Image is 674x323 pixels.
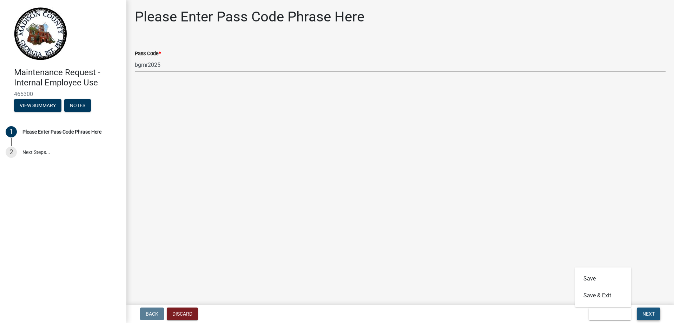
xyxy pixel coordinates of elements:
img: Madison County, Georgia [14,7,67,60]
button: Save & Exit [575,287,631,304]
div: Save & Exit [575,267,631,307]
h4: Maintenance Request - Internal Employee Use [14,67,121,88]
button: Save & Exit [589,308,631,320]
span: Back [146,311,158,317]
div: 2 [6,147,17,158]
span: 465300 [14,91,112,97]
wm-modal-confirm: Notes [64,103,91,109]
span: Next [642,311,655,317]
button: Save [575,270,631,287]
wm-modal-confirm: Summary [14,103,61,109]
button: Notes [64,99,91,112]
button: Next [637,308,660,320]
button: View Summary [14,99,61,112]
button: Back [140,308,164,320]
h1: Please Enter Pass Code Phrase Here [135,8,364,25]
div: Please Enter Pass Code Phrase Here [22,129,101,134]
button: Discard [167,308,198,320]
span: Save & Exit [594,311,621,317]
div: 1 [6,126,17,137]
label: Pass Code [135,51,161,56]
